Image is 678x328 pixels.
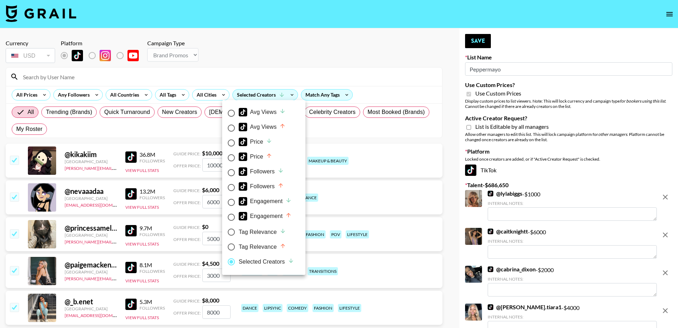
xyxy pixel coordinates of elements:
[239,182,284,191] div: Followers
[239,153,272,161] div: Price
[239,197,292,206] div: Engagement
[239,123,286,131] div: Avg Views
[239,108,286,116] div: Avg Views
[239,138,272,146] div: Price
[239,228,286,236] div: Tag Relevance
[239,167,284,176] div: Followers
[239,258,294,266] div: Selected Creators
[239,243,286,251] div: Tag Relevance
[239,212,292,220] div: Engagement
